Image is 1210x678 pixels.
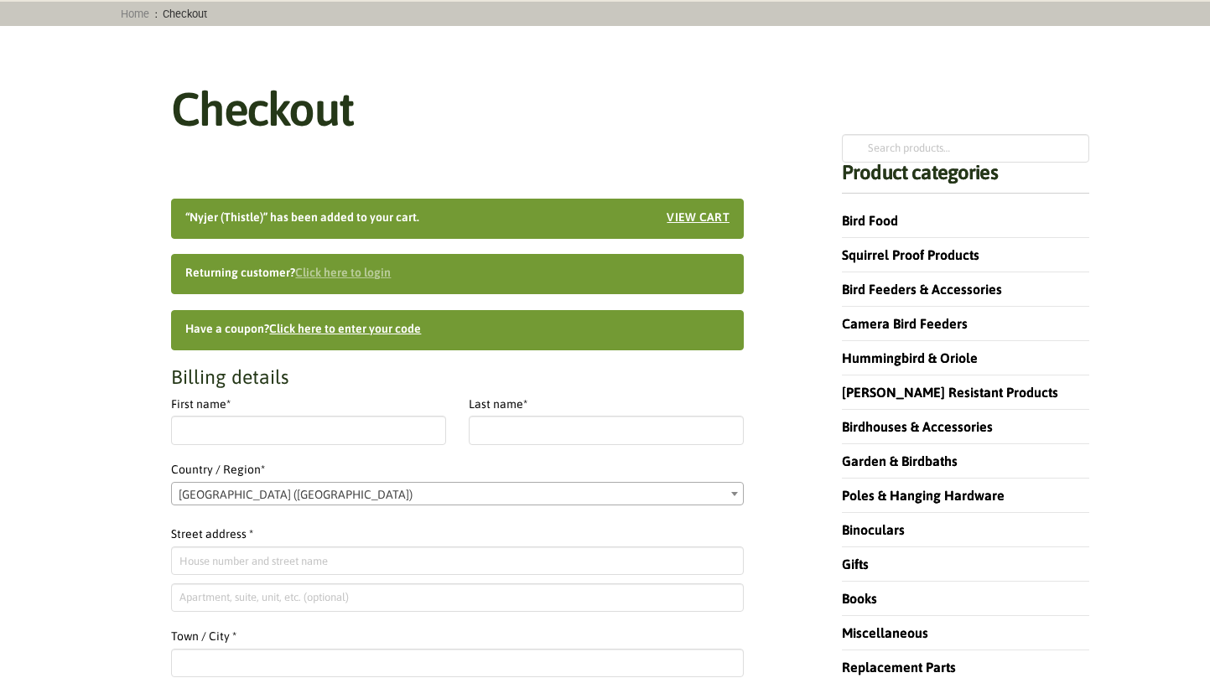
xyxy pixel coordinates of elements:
[269,322,421,335] a: Enter your coupon code
[842,163,1089,194] h4: Product categories
[171,365,744,391] h3: Billing details
[116,8,155,20] a: Home
[842,213,898,228] a: Bird Food
[116,8,213,20] span: :
[171,395,744,480] label: Country / Region
[469,395,744,415] label: Last name
[842,282,1002,297] a: Bird Feeders & Accessories
[172,483,743,506] span: United States (US)
[171,254,744,294] div: Returning customer?
[842,453,958,468] a: Garden & Birdbaths
[842,316,968,331] a: Camera Bird Feeders
[842,350,978,365] a: Hummingbird & Oriole
[667,209,730,226] a: View cart
[171,310,744,350] div: Have a coupon?
[171,525,744,545] label: Street address
[842,591,877,606] a: Books
[842,625,928,640] a: Miscellaneous
[171,482,744,505] span: Country / Region
[158,8,213,20] span: Checkout
[842,488,1005,503] a: Poles & Hanging Hardware
[842,522,905,537] a: Binoculars
[842,134,1089,163] input: Search products…
[842,385,1058,400] a: [PERSON_NAME] Resistant Products
[842,247,979,262] a: Squirrel Proof Products
[842,556,869,572] a: Gifts
[842,419,993,434] a: Birdhouses & Accessories
[171,199,744,239] div: “Nyjer (Thistle)” has been added to your cart.
[171,85,352,134] h1: Checkout
[171,583,744,612] input: Apartment, suite, unit, etc. (optional)
[171,627,744,647] label: Town / City
[171,395,446,415] label: First name
[842,660,956,675] a: Replacement Parts
[171,546,744,575] input: House number and street name
[295,266,391,279] a: Click here to login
